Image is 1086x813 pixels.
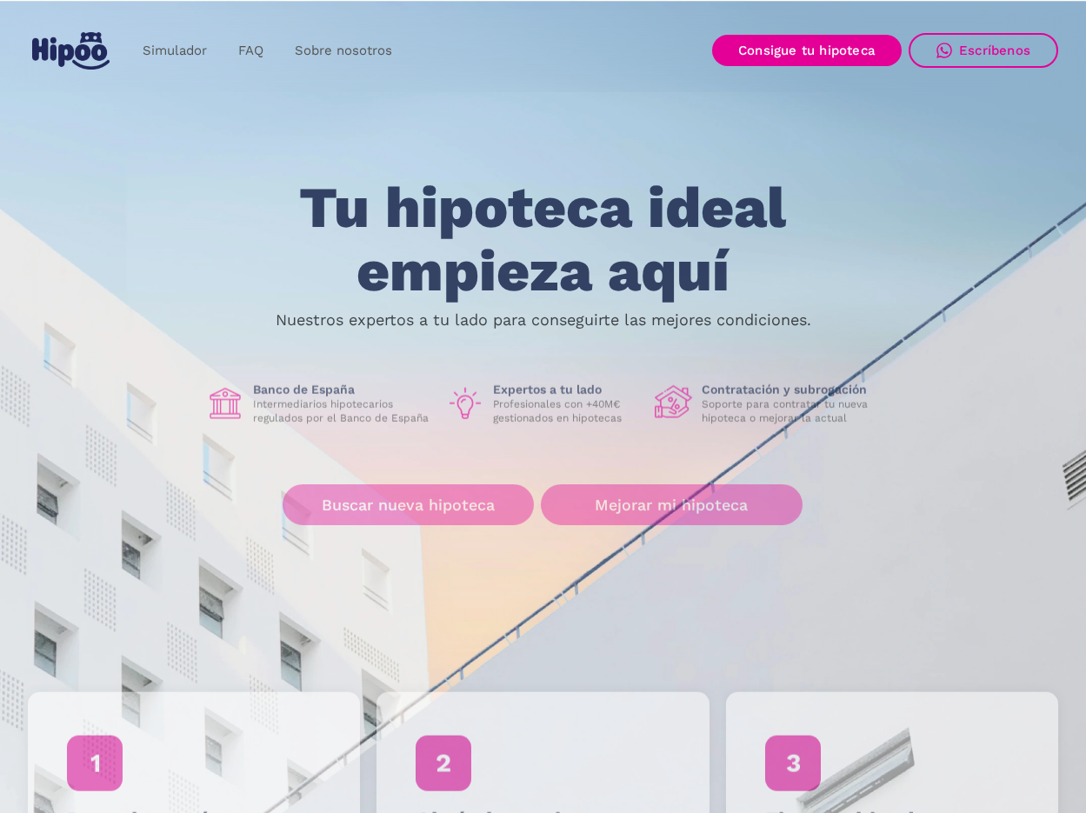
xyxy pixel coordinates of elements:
[712,35,902,66] a: Consigue tu hipoteca
[223,34,279,68] a: FAQ
[702,382,881,397] h1: Contratación y subrogación
[253,382,432,397] h1: Banco de España
[541,484,803,525] a: Mejorar mi hipoteca
[909,33,1058,68] a: Escríbenos
[493,397,641,425] p: Profesionales con +40M€ gestionados en hipotecas
[702,397,881,425] p: Soporte para contratar tu nueva hipoteca o mejorar la actual
[253,397,432,425] p: Intermediarios hipotecarios regulados por el Banco de España
[28,25,113,77] a: home
[279,34,408,68] a: Sobre nosotros
[276,313,811,327] p: Nuestros expertos a tu lado para conseguirte las mejores condiciones.
[959,43,1030,58] div: Escríbenos
[127,34,223,68] a: Simulador
[213,177,872,303] h1: Tu hipoteca ideal empieza aquí
[283,484,534,525] a: Buscar nueva hipoteca
[493,382,641,397] h1: Expertos a tu lado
